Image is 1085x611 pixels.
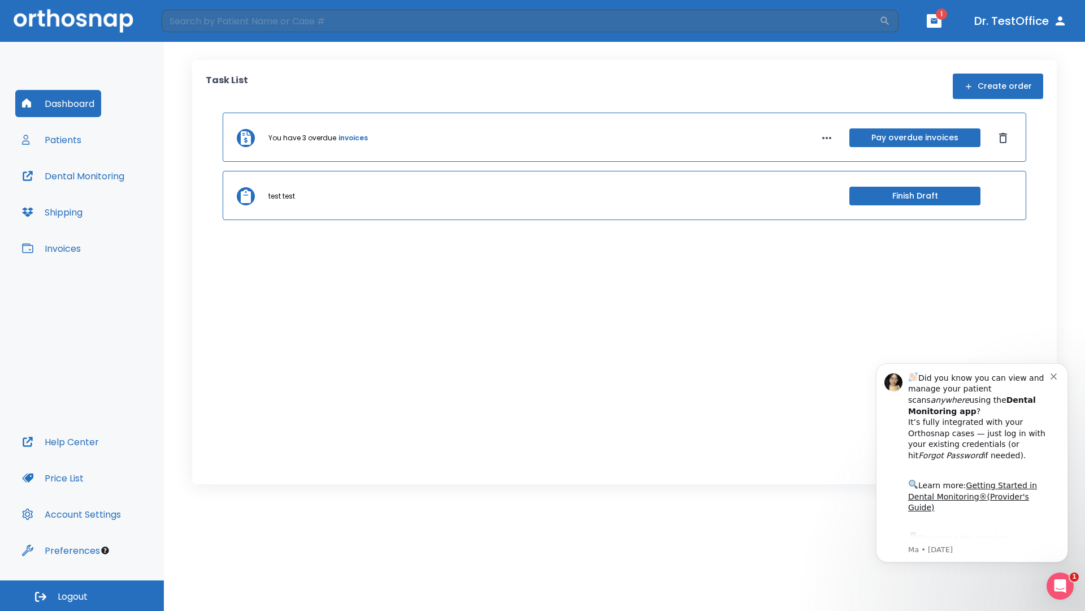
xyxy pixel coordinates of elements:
[338,133,368,143] a: invoices
[14,9,133,32] img: Orthosnap
[1047,573,1074,600] iframe: Intercom live chat
[936,8,947,20] span: 1
[15,162,131,190] button: Dental Monitoring
[15,90,101,117] button: Dashboard
[100,545,110,556] div: Tooltip anchor
[953,74,1043,99] button: Create order
[15,126,88,153] button: Patients
[58,591,88,603] span: Logout
[15,199,89,226] button: Shipping
[15,464,90,492] button: Price List
[15,537,107,564] button: Preferences
[15,235,88,262] button: Invoices
[970,11,1071,31] button: Dr. TestOffice
[994,129,1012,147] button: Dismiss
[268,191,295,201] p: test test
[206,74,248,99] p: Task List
[15,428,106,455] button: Help Center
[1070,573,1079,582] span: 1
[268,133,336,143] p: You have 3 overdue
[849,128,980,147] button: Pay overdue invoices
[162,10,879,32] input: Search by Patient Name or Case #
[849,187,980,205] button: Finish Draft
[15,501,128,528] button: Account Settings
[859,349,1085,605] iframe: Intercom notifications message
